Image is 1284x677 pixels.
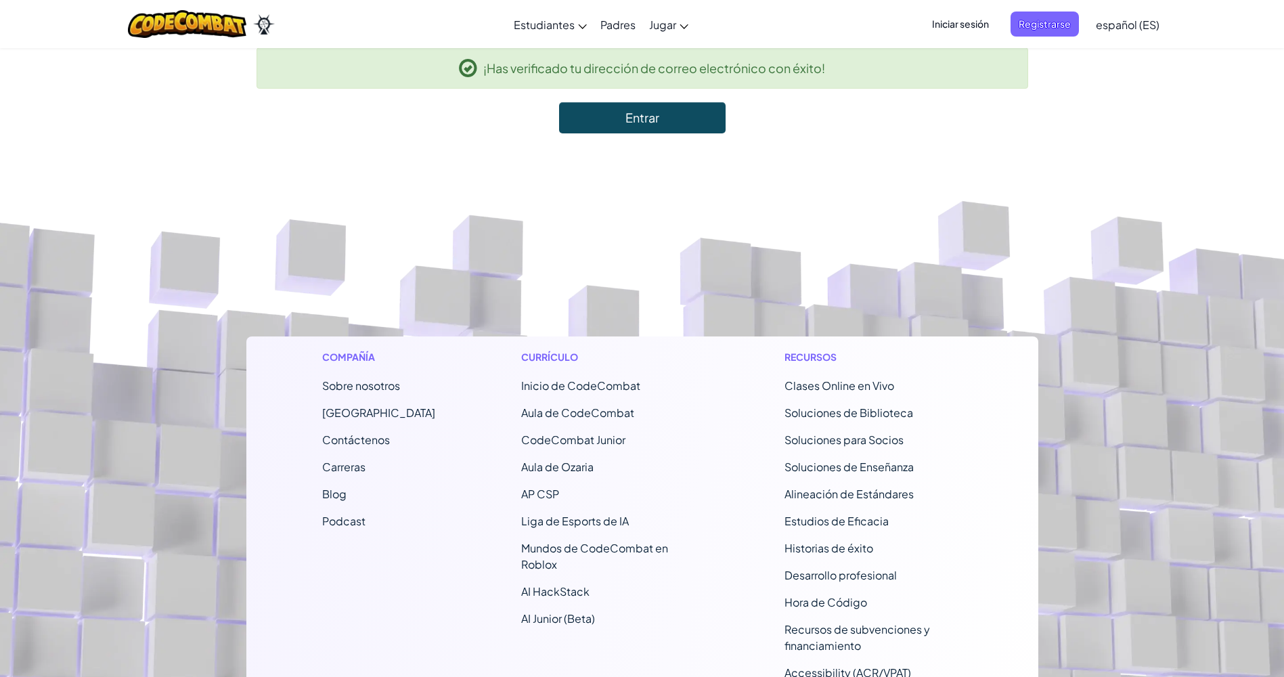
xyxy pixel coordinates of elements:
[1096,18,1159,32] span: español (ES)
[483,58,825,78] span: ¡Has verificado tu dirección de correo electrónico con éxito!
[1011,12,1079,37] button: Registrarse
[322,460,366,474] a: Carreras
[559,102,726,133] a: Entrar
[322,433,390,447] span: Contáctenos
[507,6,594,43] a: Estudiantes
[594,6,642,43] a: Padres
[514,18,575,32] span: Estudiantes
[642,6,695,43] a: Jugar
[521,378,640,393] span: Inicio de CodeCombat
[1089,6,1166,43] a: español (ES)
[784,568,897,582] a: Desarrollo profesional
[784,433,904,447] a: Soluciones para Socios
[521,514,629,528] a: Liga de Esports de IA
[521,487,559,501] a: AP CSP
[521,460,594,474] a: Aula de Ozaria
[784,350,962,364] h1: Recursos
[521,406,634,420] a: Aula de CodeCombat
[784,514,889,528] a: Estudios de Eficacia
[924,12,997,37] button: Iniciar sesión
[784,541,873,555] a: Historias de éxito
[521,541,668,571] a: Mundos de CodeCombat en Roblox
[784,378,894,393] a: Clases Online en Vivo
[253,14,275,35] img: Ozaria
[784,595,867,609] a: Hora de Código
[784,487,914,501] a: Alineación de Estándares
[649,18,676,32] span: Jugar
[784,406,913,420] a: Soluciones de Biblioteca
[322,378,400,393] a: Sobre nosotros
[322,350,435,364] h1: Compañía
[784,460,914,474] a: Soluciones de Enseñanza
[521,584,590,598] a: AI HackStack
[521,611,595,626] a: AI Junior (Beta)
[128,10,246,38] img: CodeCombat logo
[521,433,625,447] a: CodeCombat Junior
[521,350,699,364] h1: Currículo
[322,514,366,528] a: Podcast
[322,487,347,501] a: Blog
[322,406,435,420] a: [GEOGRAPHIC_DATA]
[784,622,930,653] a: Recursos de subvenciones y financiamiento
